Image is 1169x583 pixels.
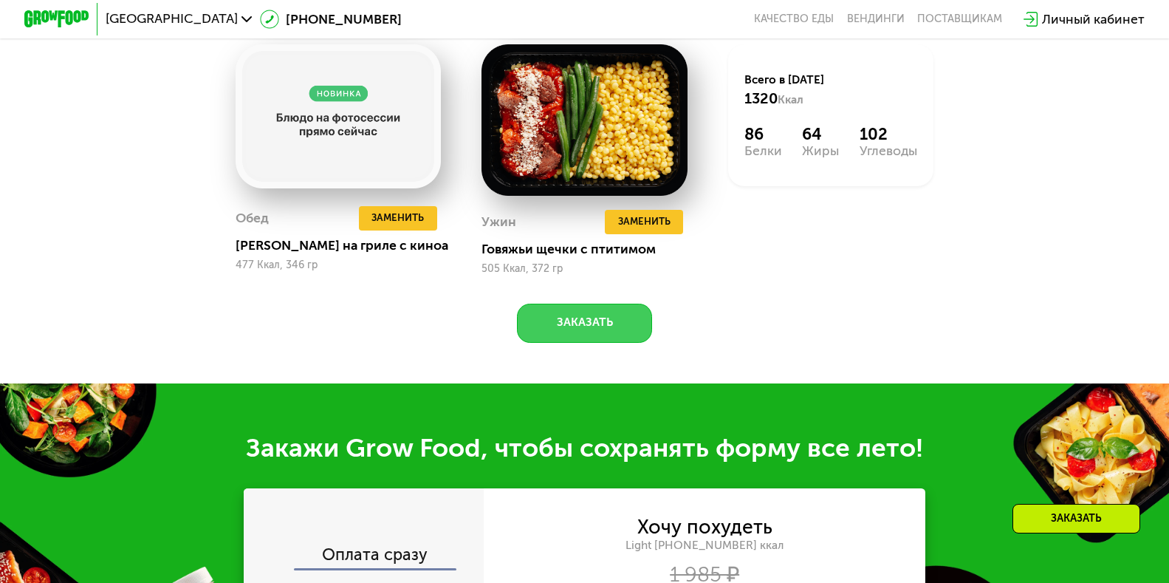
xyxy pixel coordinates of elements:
button: Заменить [605,210,683,234]
div: Light [PHONE_NUMBER] ккал [484,539,925,553]
div: 64 [802,125,839,144]
div: Оплата сразу [245,547,484,568]
div: Заказать [1012,504,1140,533]
div: 477 Ккал, 346 гр [236,259,442,271]
button: Заказать [517,304,653,343]
span: [GEOGRAPHIC_DATA] [106,13,238,26]
a: Вендинги [847,13,905,26]
span: 1320 [744,89,778,107]
a: [PHONE_NUMBER] [260,10,402,29]
div: 102 [860,125,917,144]
span: Заменить [371,210,424,226]
div: Углеводы [860,145,917,158]
div: Белки [744,145,782,158]
div: 505 Ккал, 372 гр [481,263,688,275]
div: Говяжьи щечки с птитимом [481,241,700,257]
div: 1 985 ₽ [484,565,925,583]
div: Жиры [802,145,839,158]
button: Заменить [359,206,437,231]
div: Всего в [DATE] [744,72,918,109]
span: Ккал [778,93,803,106]
div: Обед [236,206,269,231]
div: 86 [744,125,782,144]
div: Личный кабинет [1042,10,1145,29]
div: Хочу похудеть [637,518,772,536]
div: [PERSON_NAME] на гриле с киноа [236,237,454,253]
div: поставщикам [917,13,1002,26]
div: Ужин [481,210,516,234]
span: Заменить [618,214,671,230]
a: Качество еды [754,13,834,26]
